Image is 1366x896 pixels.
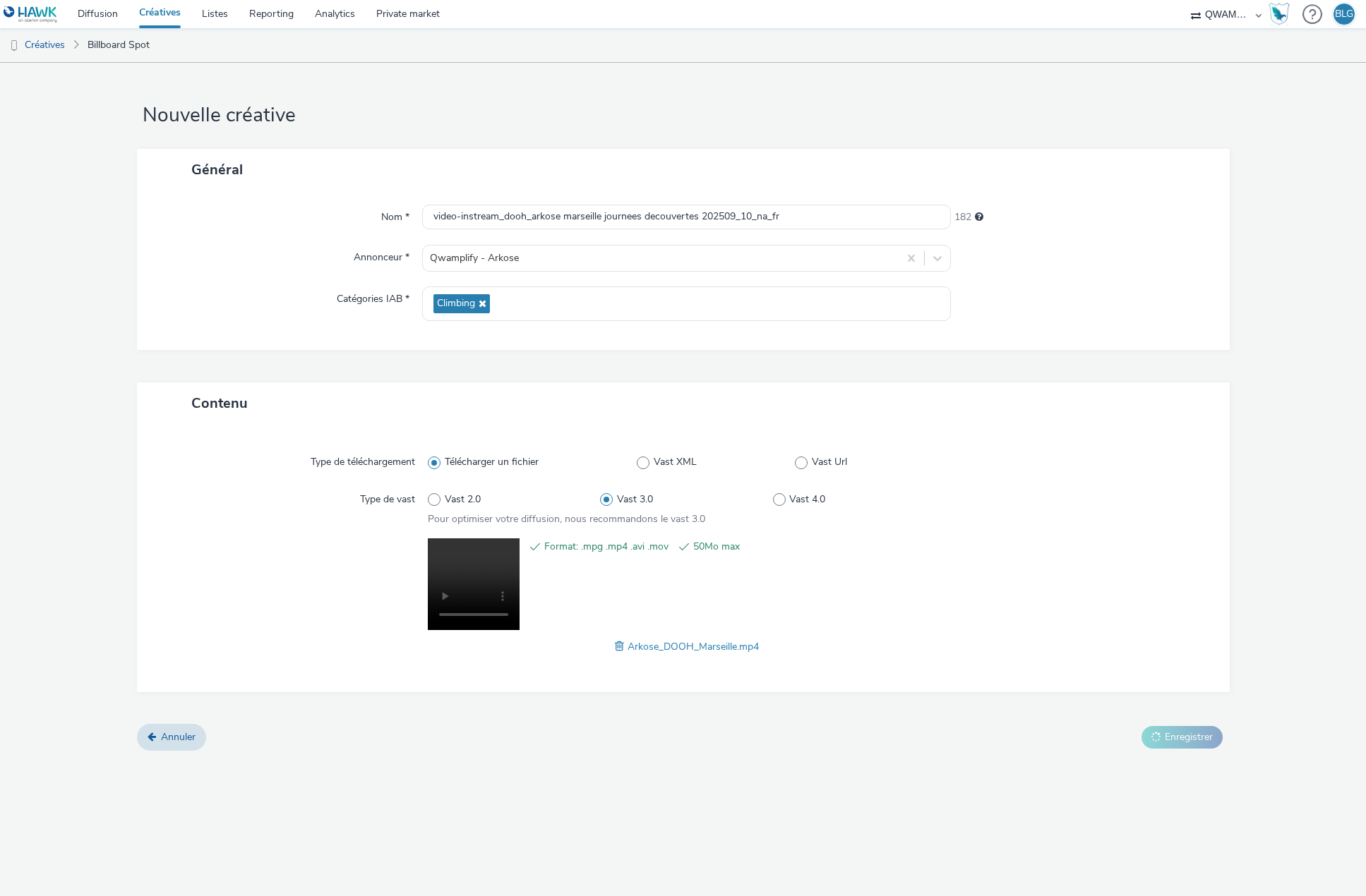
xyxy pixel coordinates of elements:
label: Nom * [376,205,415,224]
span: Format: .mpg .mp4 .avi .mov [544,538,669,555]
label: Type de téléchargement [305,449,421,469]
div: BLG [1335,4,1353,25]
span: Télécharger un fichier [445,455,539,469]
label: Type de vast [354,487,421,507]
h1: Nouvelle créative [137,102,1230,129]
a: Annuler [137,724,206,751]
span: Climbing [437,298,475,310]
span: Vast Url [812,455,847,469]
span: Arkose_DOOH_Marseille.mp4 [628,640,759,653]
span: Vast 4.0 [789,492,825,507]
span: Vast XML [654,455,697,469]
a: Hawk Academy [1269,3,1295,25]
img: undefined Logo [4,6,58,23]
img: Hawk Academy [1269,3,1290,25]
span: Pour optimiser votre diffusion, nous recommandons le vast 3.0 [428,512,705,526]
span: Vast 2.0 [445,492,481,507]
input: Nom [422,205,951,229]
button: Enregistrer [1142,726,1223,749]
span: Contenu [191,394,248,413]
label: Catégories IAB * [331,286,415,306]
span: Enregistrer [1165,730,1213,744]
div: 255 caractères maximum [975,210,983,224]
span: 50Mo max [693,538,817,555]
span: 182 [954,210,971,224]
span: Général [191,160,243,179]
label: Annonceur * [348,245,415,265]
span: Annuler [161,730,196,744]
img: dooh [7,39,21,53]
span: Vast 3.0 [617,492,653,507]
a: Billboard Spot [80,28,157,62]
